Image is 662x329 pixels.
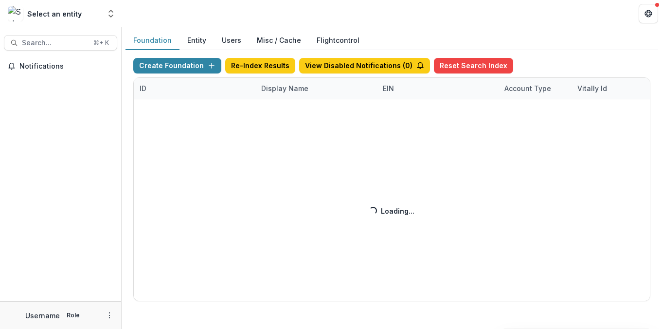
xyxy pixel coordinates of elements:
div: ⌘ + K [91,37,111,48]
a: Flightcontrol [317,35,359,45]
p: Username [25,311,60,321]
p: Role [64,311,83,320]
button: Foundation [125,31,179,50]
button: Users [214,31,249,50]
button: Get Help [639,4,658,23]
div: Select an entity [27,9,82,19]
button: Notifications [4,58,117,74]
button: More [104,310,115,321]
button: Search... [4,35,117,51]
button: Misc / Cache [249,31,309,50]
button: Open entity switcher [104,4,118,23]
button: Entity [179,31,214,50]
img: Select an entity [8,6,23,21]
span: Search... [22,39,88,47]
span: Notifications [19,62,113,71]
